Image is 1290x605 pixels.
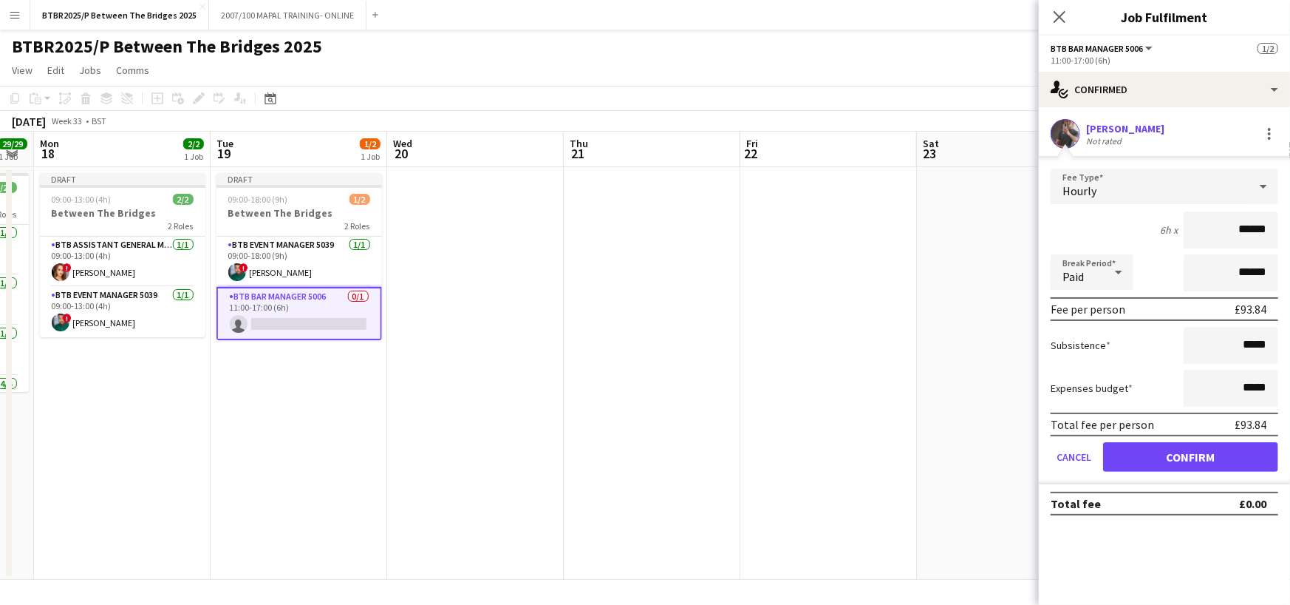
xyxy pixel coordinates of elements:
[345,220,370,231] span: 2 Roles
[1257,43,1278,54] span: 1/2
[1160,223,1178,237] div: 6h x
[1103,442,1278,472] button: Confirm
[12,36,322,58] h1: BTBR2025/P Between The Bridges 2025
[40,173,205,337] app-job-card: Draft09:00-13:00 (4h)2/2Between The Bridges2 RolesBTB Assistant General Manager 50061/109:00-13:0...
[116,64,149,77] span: Comms
[47,64,64,77] span: Edit
[1235,302,1266,317] div: £93.84
[1051,382,1133,395] label: Expenses budget
[921,145,939,162] span: 23
[6,61,38,80] a: View
[216,206,382,220] h3: Between The Bridges
[40,287,205,337] app-card-role: BTB Event Manager 50391/109:00-13:00 (4h)![PERSON_NAME]
[1039,72,1290,107] div: Confirmed
[1051,302,1125,317] div: Fee per person
[1086,135,1125,146] div: Not rated
[209,1,366,30] button: 2007/100 MAPAL TRAINING- ONLINE
[216,173,382,340] app-job-card: Draft09:00-18:00 (9h)1/2Between The Bridges2 RolesBTB Event Manager 50391/109:00-18:00 (9h)![PERS...
[1039,7,1290,27] h3: Job Fulfilment
[40,237,205,287] app-card-role: BTB Assistant General Manager 50061/109:00-13:00 (4h)![PERSON_NAME]
[73,61,107,80] a: Jobs
[1062,183,1096,198] span: Hourly
[110,61,155,80] a: Comms
[567,145,588,162] span: 21
[391,145,412,162] span: 20
[1086,122,1164,135] div: [PERSON_NAME]
[214,145,233,162] span: 19
[1062,269,1084,284] span: Paid
[41,61,70,80] a: Edit
[30,1,209,30] button: BTBR2025/P Between The Bridges 2025
[40,206,205,220] h3: Between The Bridges
[1051,339,1110,352] label: Subsistence
[923,137,939,150] span: Sat
[1051,43,1143,54] span: BTB Bar Manager 5006
[1051,417,1154,432] div: Total fee per person
[1051,43,1155,54] button: BTB Bar Manager 5006
[216,237,382,287] app-card-role: BTB Event Manager 50391/109:00-18:00 (9h)![PERSON_NAME]
[216,287,382,340] app-card-role: BTB Bar Manager 50060/111:00-17:00 (6h)
[570,137,588,150] span: Thu
[92,115,106,126] div: BST
[361,151,380,162] div: 1 Job
[746,137,758,150] span: Fri
[1235,417,1266,432] div: £93.84
[40,173,205,185] div: Draft
[49,115,86,126] span: Week 33
[12,64,33,77] span: View
[173,194,194,205] span: 2/2
[38,145,59,162] span: 18
[12,114,46,129] div: [DATE]
[1051,55,1278,66] div: 11:00-17:00 (6h)
[63,263,72,272] span: !
[52,194,112,205] span: 09:00-13:00 (4h)
[1239,496,1266,511] div: £0.00
[228,194,288,205] span: 09:00-18:00 (9h)
[744,145,758,162] span: 22
[216,137,233,150] span: Tue
[1051,442,1097,472] button: Cancel
[168,220,194,231] span: 2 Roles
[63,314,72,322] span: !
[1051,496,1101,511] div: Total fee
[184,151,203,162] div: 1 Job
[79,64,101,77] span: Jobs
[40,137,59,150] span: Mon
[349,194,370,205] span: 1/2
[183,138,204,149] span: 2/2
[239,263,248,272] span: !
[393,137,412,150] span: Wed
[216,173,382,185] div: Draft
[360,138,380,149] span: 1/2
